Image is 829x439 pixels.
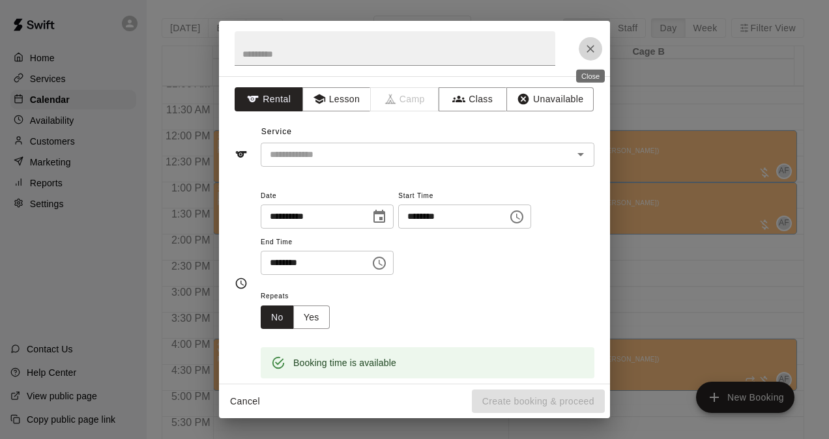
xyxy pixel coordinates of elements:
button: Class [439,87,507,111]
span: Start Time [398,188,531,205]
button: Choose time, selected time is 3:45 PM [366,250,392,276]
span: Camps can only be created in the Services page [371,87,439,111]
div: Close [576,70,605,83]
button: Unavailable [506,87,594,111]
span: Date [261,188,394,205]
button: No [261,305,294,330]
svg: Timing [235,277,248,290]
button: Open [572,145,590,163]
div: outlined button group [261,305,330,330]
button: Rental [235,87,303,111]
button: Cancel [224,389,266,414]
button: Close [579,37,602,61]
button: Choose date, selected date is Aug 11, 2025 [366,204,392,230]
span: End Time [261,234,394,251]
span: Service [261,127,292,136]
svg: Service [235,148,248,161]
span: Repeats [261,288,340,305]
div: Booking time is available [293,351,396,375]
button: Yes [293,305,330,330]
button: Choose time, selected time is 3:15 PM [504,204,530,230]
button: Lesson [302,87,371,111]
